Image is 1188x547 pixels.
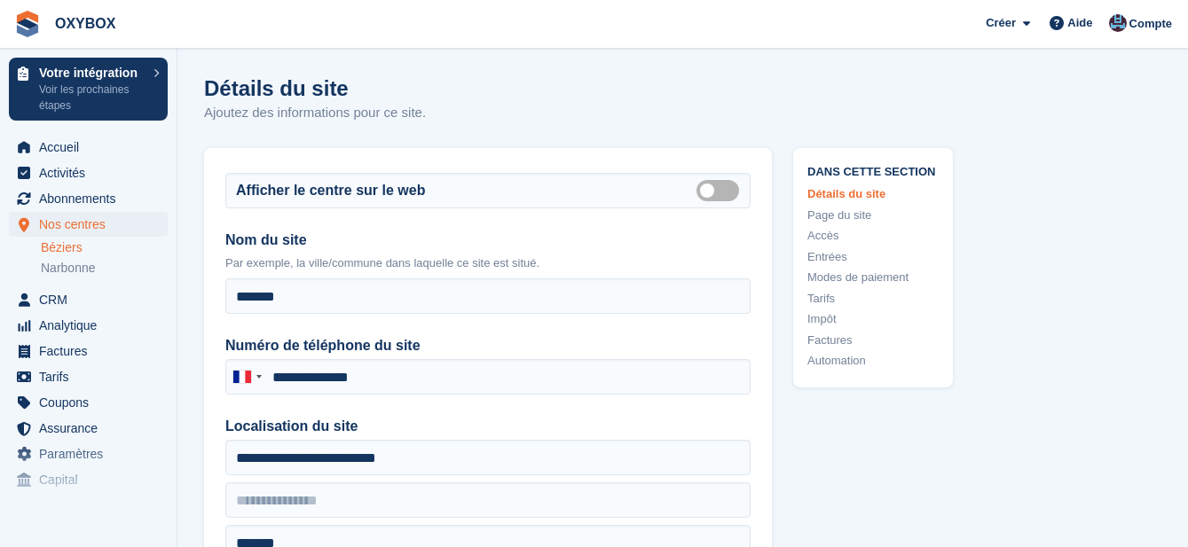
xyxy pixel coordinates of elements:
[807,332,939,349] a: Factures
[225,335,751,356] label: Numéro de téléphone du site
[807,310,939,328] a: Impôt
[9,364,168,389] a: menu
[9,135,168,160] a: menu
[39,364,146,389] span: Tarifs
[39,390,146,415] span: Coupons
[9,390,168,415] a: menu
[41,239,168,256] a: Béziers
[39,82,145,113] p: Voir les prochaines étapes
[39,66,145,79] p: Votre intégration
[1067,14,1092,32] span: Aide
[9,212,168,237] a: menu
[807,185,939,203] a: Détails du site
[696,189,746,191] label: Is public
[204,103,426,123] p: Ajoutez des informations pour ce site.
[39,442,146,466] span: Paramètres
[1109,14,1127,32] img: Oriana Devaux
[226,360,267,394] div: France: +33
[204,76,426,100] h1: Détails du site
[39,313,146,338] span: Analytique
[9,186,168,211] a: menu
[1129,15,1172,33] span: Compte
[9,467,168,492] a: menu
[39,467,146,492] span: Capital
[225,254,751,272] p: Par exemple, la ville/commune dans laquelle ce site est situé.
[225,416,751,437] label: Localisation du site
[807,227,939,245] a: Accès
[39,186,146,211] span: Abonnements
[9,160,168,185] a: menu
[41,260,168,277] a: Narbonne
[39,416,146,441] span: Assurance
[9,442,168,466] a: menu
[9,287,168,312] a: menu
[39,160,146,185] span: Activités
[807,269,939,286] a: Modes de paiement
[807,162,939,179] span: Dans cette section
[39,339,146,363] span: Factures
[807,290,939,308] a: Tarifs
[9,58,168,121] a: Votre intégration Voir les prochaines étapes
[39,212,146,237] span: Nos centres
[9,339,168,363] a: menu
[225,230,751,251] label: Nom du site
[236,180,425,201] label: Afficher le centre sur le web
[807,248,939,266] a: Entrées
[39,287,146,312] span: CRM
[986,14,1016,32] span: Créer
[807,207,939,224] a: Page du site
[48,9,122,38] a: OXYBOX
[9,416,168,441] a: menu
[807,352,939,370] a: Automation
[39,135,146,160] span: Accueil
[9,313,168,338] a: menu
[14,11,41,37] img: stora-icon-8386f47178a22dfd0bd8f6a31ec36ba5ce8667c1dd55bd0f319d3a0aa187defe.svg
